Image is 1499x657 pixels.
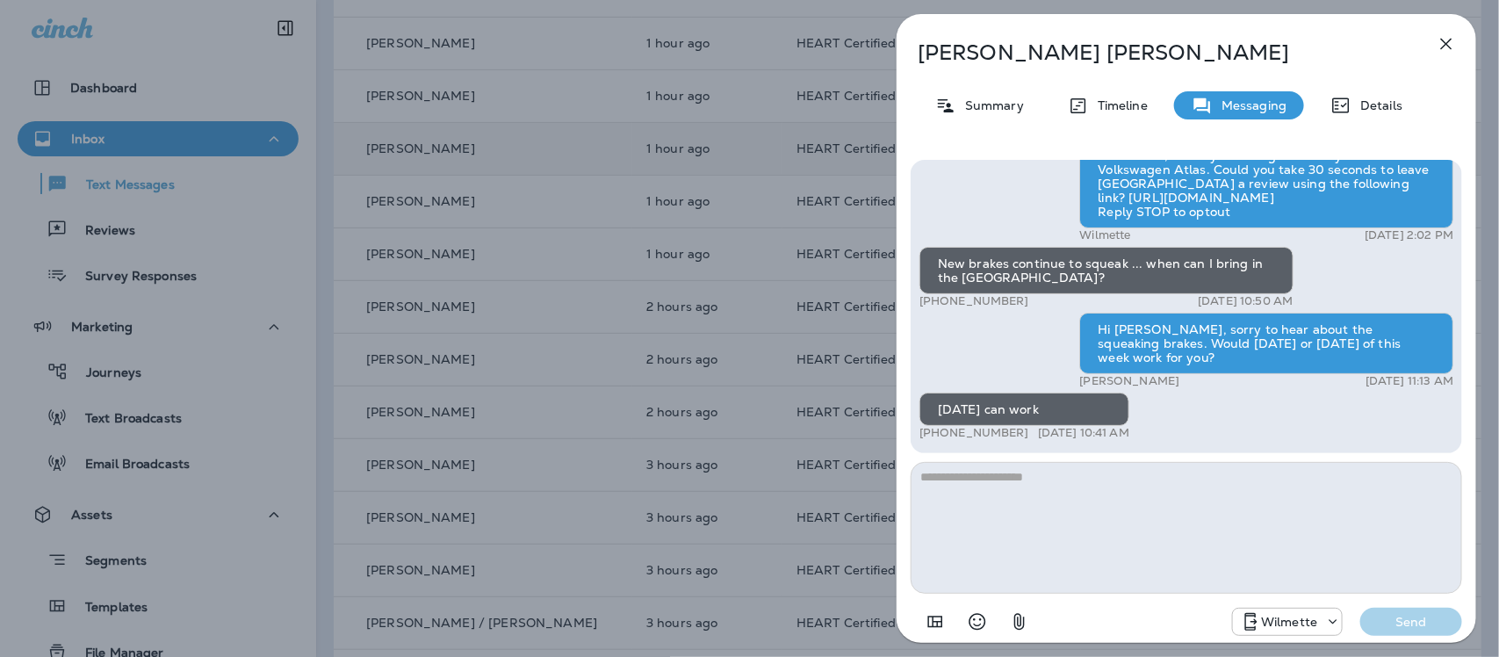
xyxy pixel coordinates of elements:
[1079,374,1179,388] p: [PERSON_NAME]
[919,426,1029,440] p: [PHONE_NUMBER]
[1351,98,1402,112] p: Details
[1366,374,1453,388] p: [DATE] 11:13 AM
[1038,426,1129,440] p: [DATE] 10:41 AM
[1089,98,1148,112] p: Timeline
[1213,98,1286,112] p: Messaging
[956,98,1024,112] p: Summary
[918,604,953,639] button: Add in a premade template
[918,40,1397,65] p: [PERSON_NAME] [PERSON_NAME]
[1079,228,1130,242] p: Wilmette
[919,294,1029,308] p: [PHONE_NUMBER]
[960,604,995,639] button: Select an emoji
[1079,125,1453,228] div: Hi [PERSON_NAME], this is HEART Certified Auto Care - Wilmette, thank you letting us serve your V...
[1198,294,1293,308] p: [DATE] 10:50 AM
[919,393,1129,426] div: [DATE] can work
[1261,615,1317,629] p: Wilmette
[919,247,1294,294] div: New brakes continue to squeak ... when can I bring in the [GEOGRAPHIC_DATA]?
[1365,228,1453,242] p: [DATE] 2:02 PM
[1079,313,1453,374] div: Hi [PERSON_NAME], sorry to hear about the squeaking brakes. Would [DATE] or [DATE] of this week w...
[1233,611,1342,632] div: +1 (847) 865-9557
